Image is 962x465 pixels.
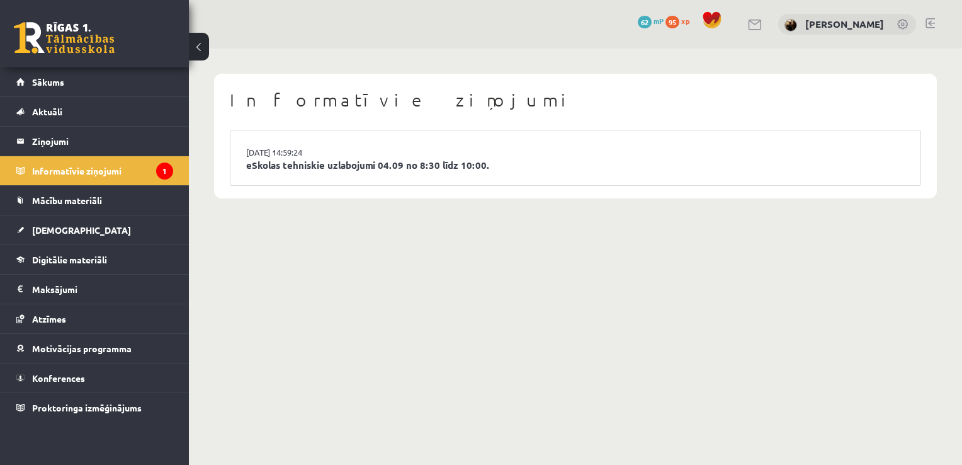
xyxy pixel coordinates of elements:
h1: Informatīvie ziņojumi [230,89,921,111]
a: 95 xp [665,16,696,26]
a: Rīgas 1. Tālmācības vidusskola [14,22,115,54]
i: 1 [156,163,173,180]
a: Digitālie materiāli [16,245,173,274]
a: Aktuāli [16,97,173,126]
span: Motivācijas programma [32,343,132,354]
span: xp [681,16,689,26]
a: [DATE] 14:59:24 [246,146,341,159]
legend: Ziņojumi [32,127,173,156]
a: Maksājumi [16,275,173,304]
a: 62 mP [638,16,664,26]
span: Digitālie materiāli [32,254,107,265]
span: Konferences [32,372,85,384]
a: Konferences [16,364,173,393]
span: mP [654,16,664,26]
span: Aktuāli [32,106,62,117]
span: 62 [638,16,652,28]
span: [DEMOGRAPHIC_DATA] [32,224,131,236]
a: Sākums [16,67,173,96]
a: Motivācijas programma [16,334,173,363]
span: Sākums [32,76,64,88]
a: Atzīmes [16,304,173,333]
a: [DEMOGRAPHIC_DATA] [16,215,173,244]
span: Proktoringa izmēģinājums [32,402,142,413]
legend: Maksājumi [32,275,173,304]
a: Proktoringa izmēģinājums [16,393,173,422]
a: [PERSON_NAME] [805,18,884,30]
a: Mācību materiāli [16,186,173,215]
span: 95 [665,16,679,28]
legend: Informatīvie ziņojumi [32,156,173,185]
img: Matīss Klāvs Vanaģelis [784,19,797,32]
span: Atzīmes [32,313,66,324]
span: Mācību materiāli [32,195,102,206]
a: Informatīvie ziņojumi1 [16,156,173,185]
a: Ziņojumi [16,127,173,156]
a: eSkolas tehniskie uzlabojumi 04.09 no 8:30 līdz 10:00. [246,158,905,173]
